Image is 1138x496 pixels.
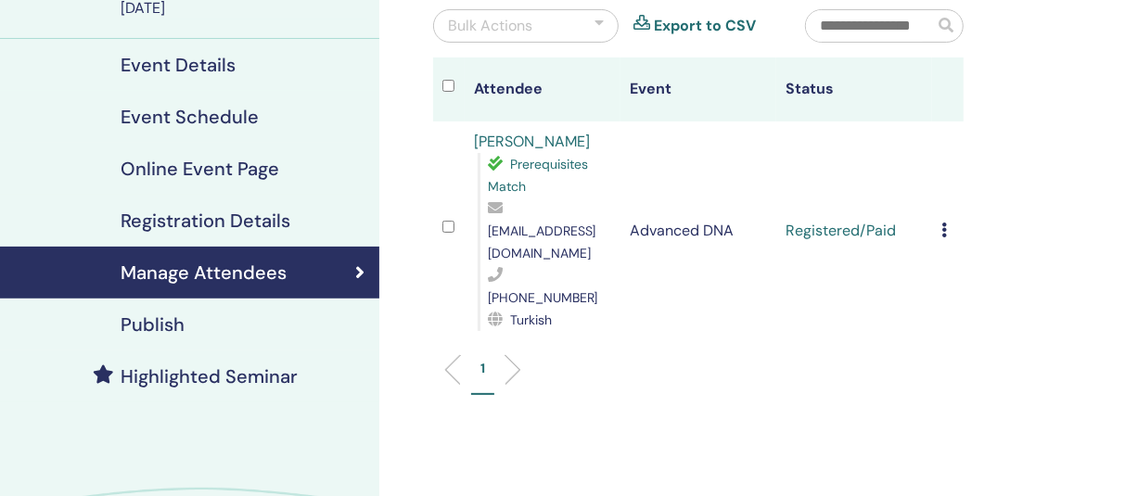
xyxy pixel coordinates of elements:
span: [PHONE_NUMBER] [488,289,598,306]
span: Turkish [510,312,552,328]
h4: Online Event Page [121,158,279,180]
h4: Event Details [121,54,236,76]
h4: Highlighted Seminar [121,365,298,388]
span: [EMAIL_ADDRESS][DOMAIN_NAME] [488,223,596,261]
th: Event [620,57,776,121]
p: 1 [480,359,485,378]
td: Advanced DNA [620,121,776,340]
h4: Registration Details [121,210,290,232]
h4: Publish [121,313,185,336]
span: Prerequisites Match [488,156,588,195]
a: Export to CSV [654,15,756,37]
th: Status [776,57,932,121]
a: [PERSON_NAME] [474,132,590,151]
h4: Manage Attendees [121,261,287,284]
div: Bulk Actions [448,15,532,37]
th: Attendee [465,57,620,121]
h4: Event Schedule [121,106,259,128]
